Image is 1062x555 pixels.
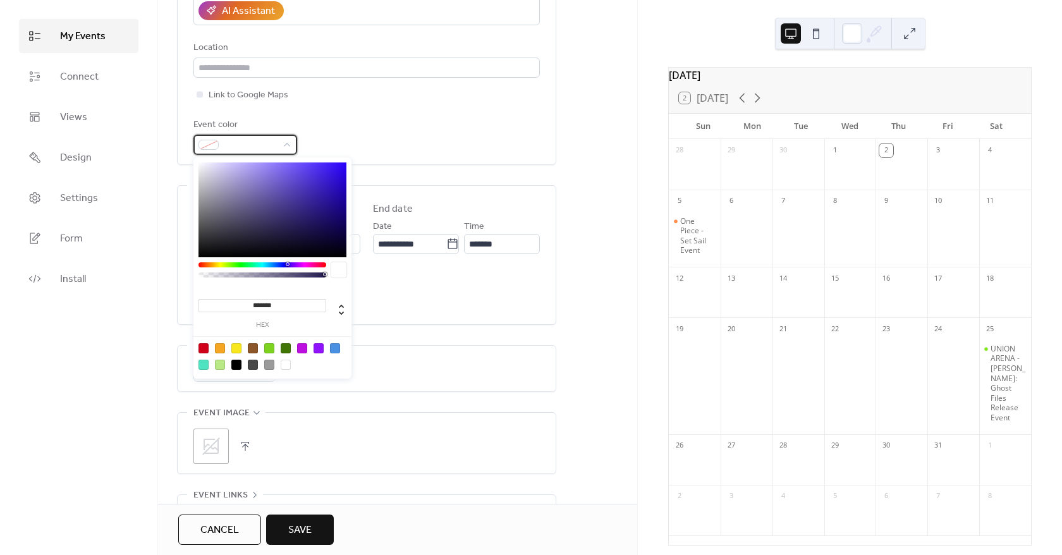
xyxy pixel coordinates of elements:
[60,150,92,166] span: Design
[724,194,738,208] div: 6
[60,272,86,287] span: Install
[879,143,893,157] div: 2
[724,271,738,285] div: 13
[776,143,790,157] div: 30
[314,343,324,353] div: #9013FE
[19,262,138,296] a: Install
[983,194,997,208] div: 11
[231,343,241,353] div: #F8E71C
[931,194,945,208] div: 10
[464,219,484,235] span: Time
[673,194,687,208] div: 5
[673,489,687,503] div: 2
[281,360,291,370] div: #FFFFFF
[828,271,842,285] div: 15
[19,19,138,53] a: My Events
[972,114,1021,139] div: Sat
[231,360,241,370] div: #000000
[209,88,288,103] span: Link to Google Maps
[680,216,716,255] div: One Piece - Set Sail Event
[200,523,239,538] span: Cancel
[879,489,893,503] div: 6
[198,1,284,20] button: AI Assistant
[248,360,258,370] div: #4A4A4A
[281,343,291,353] div: #417505
[669,68,1031,83] div: [DATE]
[828,194,842,208] div: 8
[776,322,790,336] div: 21
[60,110,87,125] span: Views
[60,70,99,85] span: Connect
[983,322,997,336] div: 25
[777,114,826,139] div: Tue
[826,114,874,139] div: Wed
[991,344,1026,423] div: UNION ARENA - [PERSON_NAME]: Ghost Files Release Event
[828,143,842,157] div: 1
[983,271,997,285] div: 18
[879,322,893,336] div: 23
[19,140,138,174] a: Design
[19,181,138,215] a: Settings
[198,322,326,329] label: hex
[193,488,248,503] span: Event links
[193,406,250,421] span: Event image
[288,523,312,538] span: Save
[724,489,738,503] div: 3
[931,322,945,336] div: 24
[297,343,307,353] div: #BD10E0
[19,100,138,134] a: Views
[248,343,258,353] div: #8B572A
[60,191,98,206] span: Settings
[193,429,229,464] div: ;
[879,271,893,285] div: 16
[983,489,997,503] div: 8
[193,40,537,56] div: Location
[776,194,790,208] div: 7
[931,271,945,285] div: 17
[178,515,261,545] button: Cancel
[193,118,295,133] div: Event color
[215,343,225,353] div: #F5A623
[673,271,687,285] div: 12
[222,4,275,19] div: AI Assistant
[828,322,842,336] div: 22
[874,114,923,139] div: Thu
[669,216,721,255] div: One Piece - Set Sail Event
[198,343,209,353] div: #D0021B
[724,439,738,453] div: 27
[19,59,138,94] a: Connect
[776,489,790,503] div: 4
[198,360,209,370] div: #50E3C2
[264,343,274,353] div: #7ED321
[983,143,997,157] div: 4
[673,322,687,336] div: 19
[979,344,1031,423] div: UNION ARENA - Yu Yu Hakusho: Ghost Files Release Event
[266,515,334,545] button: Save
[373,202,413,217] div: End date
[931,489,945,503] div: 7
[724,322,738,336] div: 20
[673,439,687,453] div: 26
[828,489,842,503] div: 5
[19,221,138,255] a: Form
[931,439,945,453] div: 31
[215,360,225,370] div: #B8E986
[828,439,842,453] div: 29
[373,219,392,235] span: Date
[931,143,945,157] div: 3
[776,439,790,453] div: 28
[923,114,972,139] div: Fri
[879,439,893,453] div: 30
[60,231,83,247] span: Form
[264,360,274,370] div: #9B9B9B
[776,271,790,285] div: 14
[673,143,687,157] div: 28
[60,29,106,44] span: My Events
[178,495,556,521] div: •••
[879,194,893,208] div: 9
[983,439,997,453] div: 1
[330,343,340,353] div: #4A90E2
[679,114,728,139] div: Sun
[724,143,738,157] div: 29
